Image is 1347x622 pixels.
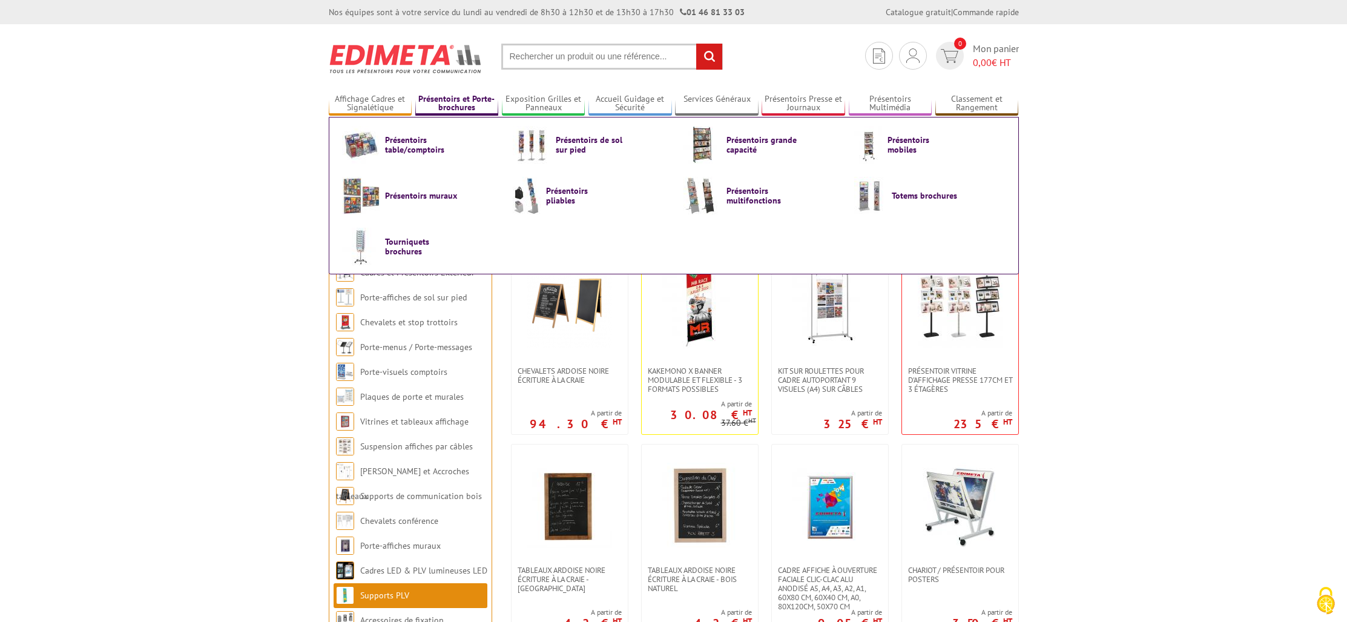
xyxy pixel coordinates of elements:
[886,7,951,18] a: Catalogue gratuit
[683,126,835,164] a: Présentoirs grande capacité
[360,590,409,601] a: Supports PLV
[772,566,888,611] a: Cadre affiche à ouverture faciale Clic-Clac Alu Anodisé A5, A4, A3, A2, A1, 60x80 cm, 60x40 cm, A...
[918,263,1003,348] img: Présentoir vitrine d'affichage presse 177cm et 3 étagères
[1003,417,1012,427] sup: HT
[342,177,493,214] a: Présentoirs muraux
[854,177,1006,214] a: Totems brochures
[336,462,354,480] img: Cimaises et Accroches tableaux
[788,263,872,348] img: Kit sur roulettes pour cadre autoportant 9 visuels (A4) sur câbles
[336,466,469,501] a: [PERSON_NAME] et Accroches tableaux
[342,126,380,164] img: Présentoirs table/comptoirs
[683,177,835,214] a: Présentoirs multifonctions
[385,135,458,154] span: Présentoirs table/comptoirs
[726,135,799,154] span: Présentoirs grande capacité
[385,237,458,256] span: Tourniquets brochures
[342,177,380,214] img: Présentoirs muraux
[360,342,472,352] a: Porte-menus / Porte-messages
[360,441,473,452] a: Suspension affiches par câbles
[726,186,799,205] span: Présentoirs multifonctions
[530,420,622,428] p: 94.30 €
[513,126,664,164] a: Présentoirs de sol sur pied
[748,416,756,425] sup: HT
[721,419,756,428] p: 37.60 €
[888,135,960,154] span: Présentoirs mobiles
[941,49,958,63] img: devis rapide
[513,177,541,214] img: Présentoirs pliables
[778,566,882,611] span: Cadre affiche à ouverture faciale Clic-Clac Alu Anodisé A5, A4, A3, A2, A1, 60x80 cm, 60x40 cm, A...
[952,607,1012,617] span: A partir de
[886,6,1019,18] div: |
[336,437,354,455] img: Suspension affiches par câbles
[613,417,622,427] sup: HT
[642,399,752,409] span: A partir de
[336,338,354,356] img: Porte-menus / Porte-messages
[892,191,964,200] span: Totems brochures
[772,366,888,394] a: Kit sur roulettes pour cadre autoportant 9 visuels (A4) sur câbles
[973,56,1019,70] span: € HT
[854,126,1006,164] a: Présentoirs mobiles
[849,94,932,114] a: Présentoirs Multimédia
[680,7,745,18] strong: 01 46 81 33 03
[336,512,354,530] img: Chevalets conférence
[1311,586,1341,616] img: Cookies (fenêtre modale)
[329,6,745,18] div: Nos équipes sont à votre service du lundi au vendredi de 8h30 à 12h30 et de 13h30 à 17h30
[564,607,622,617] span: A partir de
[973,56,992,68] span: 0,00
[696,44,722,70] input: rechercher
[657,263,742,348] img: Kakemono X Banner modulable et flexible - 3 formats possibles
[823,408,882,418] span: A partir de
[648,366,752,394] span: Kakemono X Banner modulable et flexible - 3 formats possibles
[336,537,354,555] img: Porte-affiches muraux
[670,411,752,419] p: 30.08 €
[342,126,493,164] a: Présentoirs table/comptoirs
[360,317,458,328] a: Chevalets et stop trottoirs
[329,36,483,81] img: Edimeta
[502,94,585,114] a: Exposition Grilles et Panneaux
[818,607,882,617] span: A partir de
[935,94,1019,114] a: Classement et Rangement
[336,586,354,604] img: Supports PLV
[873,48,885,64] img: devis rapide
[336,561,354,580] img: Cadres LED & PLV lumineuses LED
[953,408,1012,418] span: A partir de
[501,44,723,70] input: Rechercher un produit ou une référence...
[694,607,752,617] span: A partir de
[933,42,1019,70] a: devis rapide 0 Mon panier 0,00€ HT
[908,366,1012,394] span: Présentoir vitrine d'affichage presse 177cm et 3 étagères
[527,263,612,348] img: Chevalets Ardoise Noire écriture à la craie
[778,366,882,394] span: Kit sur roulettes pour cadre autoportant 9 visuels (A4) sur câbles
[342,228,380,265] img: Tourniquets brochures
[854,126,882,164] img: Présentoirs mobiles
[360,391,464,402] a: Plaques de porte et murales
[906,48,920,63] img: devis rapide
[743,408,752,418] sup: HT
[908,566,1012,584] span: Chariot / Présentoir pour posters
[336,288,354,306] img: Porte-affiches de sol sur pied
[360,515,438,526] a: Chevalets conférence
[360,366,447,377] a: Porte-visuels comptoirs
[527,463,612,548] img: Tableaux Ardoise Noire écriture à la craie - Bois Foncé
[648,566,752,593] span: Tableaux Ardoise Noire écriture à la craie - Bois Naturel
[342,228,493,265] a: Tourniquets brochures
[360,565,487,576] a: Cadres LED & PLV lumineuses LED
[1305,581,1347,622] button: Cookies (fenêtre modale)
[360,416,469,427] a: Vitrines et tableaux affichage
[385,191,458,200] span: Présentoirs muraux
[513,177,664,214] a: Présentoirs pliables
[953,7,1019,18] a: Commande rapide
[518,366,622,385] span: Chevalets Ardoise Noire écriture à la craie
[788,463,872,548] img: Cadre affiche à ouverture faciale Clic-Clac Alu Anodisé A5, A4, A3, A2, A1, 60x80 cm, 60x40 cm, A...
[657,463,742,548] img: Tableaux Ardoise Noire écriture à la craie - Bois Naturel
[642,366,758,394] a: Kakemono X Banner modulable et flexible - 3 formats possibles
[512,366,628,385] a: Chevalets Ardoise Noire écriture à la craie
[329,94,412,114] a: Affichage Cadres et Signalétique
[360,540,441,551] a: Porte-affiches muraux
[902,366,1018,394] a: Présentoir vitrine d'affichage presse 177cm et 3 étagères
[918,463,1003,548] img: Chariot / Présentoir pour posters
[336,363,354,381] img: Porte-visuels comptoirs
[415,94,499,114] a: Présentoirs et Porte-brochures
[675,94,759,114] a: Services Généraux
[360,491,482,501] a: Supports de communication bois
[546,186,619,205] span: Présentoirs pliables
[530,408,622,418] span: A partir de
